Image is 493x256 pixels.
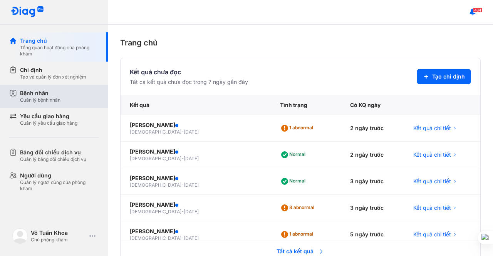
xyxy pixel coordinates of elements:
div: Chỉ định [20,66,86,74]
div: Bảng đối chiếu dịch vụ [20,149,86,156]
span: [DEMOGRAPHIC_DATA] [130,156,181,161]
span: [DATE] [184,235,199,241]
div: Võ Tuấn Khoa [31,229,86,237]
span: [DEMOGRAPHIC_DATA] [130,235,181,241]
div: 1 abnormal [280,122,316,134]
span: - [181,209,184,214]
div: [PERSON_NAME] [130,121,262,129]
span: [DATE] [184,156,199,161]
span: Kết quả chi tiết [413,124,451,132]
div: Normal [280,175,309,187]
div: Quản lý yêu cầu giao hàng [20,120,77,126]
div: 1 abnormal [280,228,316,241]
div: [PERSON_NAME] [130,201,262,209]
div: Trang chủ [120,37,481,49]
button: Tạo chỉ định [417,69,471,84]
div: Tạo và quản lý đơn xét nghiệm [20,74,86,80]
span: - [181,129,184,135]
div: 8 abnormal [280,202,317,214]
span: [DEMOGRAPHIC_DATA] [130,129,181,135]
span: [DEMOGRAPHIC_DATA] [130,209,181,214]
div: Tình trạng [271,95,341,115]
div: Quản lý người dùng của phòng khám [20,179,99,192]
span: - [181,235,184,241]
div: Quản lý bảng đối chiếu dịch vụ [20,156,86,162]
span: Kết quả chi tiết [413,151,451,159]
div: Yêu cầu giao hàng [20,112,77,120]
div: Kết quả chưa đọc [130,67,248,77]
span: [DATE] [184,129,199,135]
span: [DATE] [184,182,199,188]
span: Kết quả chi tiết [413,204,451,212]
span: 484 [473,7,482,13]
span: - [181,182,184,188]
div: Kết quả [121,95,271,115]
div: Normal [280,149,309,161]
span: Kết quả chi tiết [413,177,451,185]
span: [DEMOGRAPHIC_DATA] [130,182,181,188]
div: [PERSON_NAME] [130,148,262,156]
span: [DATE] [184,209,199,214]
div: 5 ngày trước [341,221,404,248]
span: Kết quả chi tiết [413,231,451,238]
div: Tất cả kết quả chưa đọc trong 7 ngày gần đây [130,78,248,86]
div: Trang chủ [20,37,99,45]
div: 3 ngày trước [341,195,404,221]
span: - [181,156,184,161]
div: Tổng quan hoạt động của phòng khám [20,45,99,57]
div: Người dùng [20,172,99,179]
div: Bệnh nhân [20,89,60,97]
img: logo [11,6,44,18]
div: Chủ phòng khám [31,237,86,243]
div: Quản lý bệnh nhân [20,97,60,103]
div: 3 ngày trước [341,168,404,195]
div: [PERSON_NAME] [130,228,262,235]
div: 2 ngày trước [341,115,404,142]
div: Có KQ ngày [341,95,404,115]
div: 2 ngày trước [341,142,404,168]
img: logo [12,228,28,244]
span: Tạo chỉ định [432,73,465,80]
div: [PERSON_NAME] [130,174,262,182]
